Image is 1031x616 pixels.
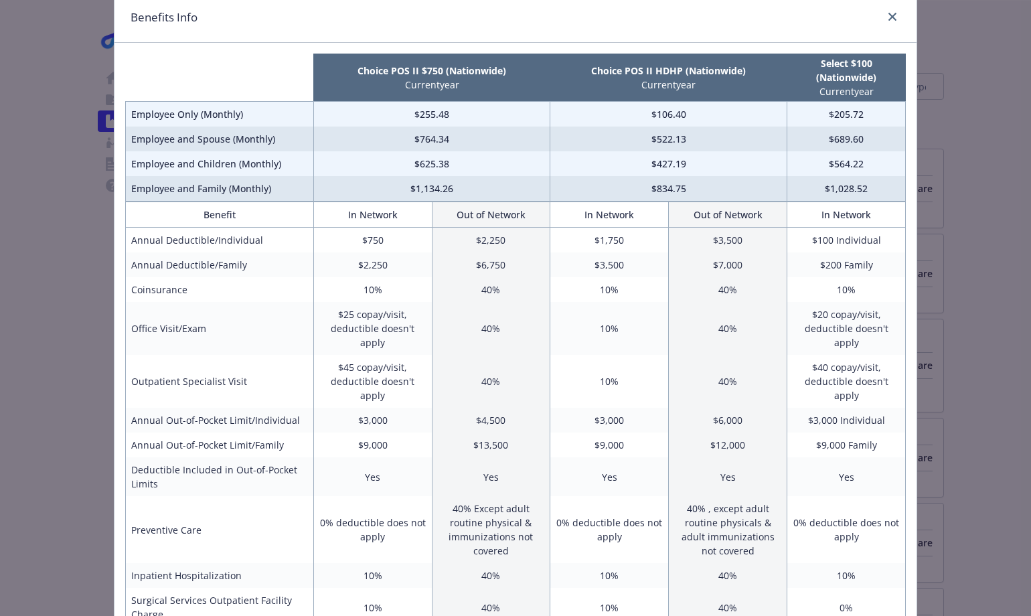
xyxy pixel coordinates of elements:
[787,355,906,408] td: $40 copay/visit, deductible doesn't apply
[313,408,432,433] td: $3,000
[550,202,669,228] th: In Network
[669,408,787,433] td: $6,000
[126,408,314,433] td: Annual Out-of-Pocket Limit/Individual
[432,355,550,408] td: 40%
[126,355,314,408] td: Outpatient Specialist Visit
[787,457,906,496] td: Yes
[550,277,669,302] td: 10%
[669,457,787,496] td: Yes
[432,496,550,563] td: 40% Except adult routine physical & immunizations not covered
[313,563,432,588] td: 10%
[313,228,432,253] td: $750
[126,252,314,277] td: Annual Deductible/Family
[126,102,314,127] td: Employee Only (Monthly)
[126,127,314,151] td: Employee and Spouse (Monthly)
[787,496,906,563] td: 0% deductible does not apply
[787,228,906,253] td: $100 Individual
[126,563,314,588] td: Inpatient Hospitalization
[787,202,906,228] th: In Network
[550,151,787,176] td: $427.19
[126,151,314,176] td: Employee and Children (Monthly)
[787,563,906,588] td: 10%
[313,433,432,457] td: $9,000
[787,433,906,457] td: $9,000 Family
[787,408,906,433] td: $3,000 Individual
[550,302,669,355] td: 10%
[550,563,669,588] td: 10%
[432,408,550,433] td: $4,500
[787,252,906,277] td: $200 Family
[126,277,314,302] td: Coinsurance
[313,355,432,408] td: $45 copay/visit, deductible doesn't apply
[313,127,550,151] td: $764.34
[669,277,787,302] td: 40%
[550,228,669,253] td: $1,750
[553,78,785,92] p: Current year
[669,302,787,355] td: 40%
[313,151,550,176] td: $625.38
[126,433,314,457] td: Annual Out-of-Pocket Limit/Family
[669,433,787,457] td: $12,000
[313,252,432,277] td: $2,250
[787,277,906,302] td: 10%
[316,64,548,78] p: Choice POS II $750 (Nationwide)
[787,151,906,176] td: $564.22
[313,102,550,127] td: $255.48
[669,355,787,408] td: 40%
[550,496,669,563] td: 0% deductible does not apply
[669,563,787,588] td: 40%
[790,56,903,84] p: Select $100 (Nationwide)
[432,277,550,302] td: 40%
[669,202,787,228] th: Out of Network
[550,102,787,127] td: $106.40
[790,84,903,98] p: Current year
[550,433,669,457] td: $9,000
[126,457,314,496] td: Deductible Included in Out-of-Pocket Limits
[432,202,550,228] th: Out of Network
[787,176,906,202] td: $1,028.52
[432,228,550,253] td: $2,250
[316,78,548,92] p: Current year
[313,302,432,355] td: $25 copay/visit, deductible doesn't apply
[669,228,787,253] td: $3,500
[131,9,197,26] h1: Benefits Info
[126,54,314,102] th: intentionally left blank
[550,355,669,408] td: 10%
[550,127,787,151] td: $522.13
[550,457,669,496] td: Yes
[313,176,550,202] td: $1,134.26
[313,277,432,302] td: 10%
[126,176,314,202] td: Employee and Family (Monthly)
[787,102,906,127] td: $205.72
[126,302,314,355] td: Office Visit/Exam
[550,252,669,277] td: $3,500
[884,9,900,25] a: close
[432,563,550,588] td: 40%
[313,496,432,563] td: 0% deductible does not apply
[432,302,550,355] td: 40%
[787,302,906,355] td: $20 copay/visit, deductible doesn't apply
[553,64,785,78] p: Choice POS II HDHP (Nationwide)
[313,457,432,496] td: Yes
[432,433,550,457] td: $13,500
[313,202,432,228] th: In Network
[669,252,787,277] td: $7,000
[787,127,906,151] td: $689.60
[126,202,314,228] th: Benefit
[432,457,550,496] td: Yes
[126,496,314,563] td: Preventive Care
[550,408,669,433] td: $3,000
[126,228,314,253] td: Annual Deductible/Individual
[432,252,550,277] td: $6,750
[669,496,787,563] td: 40% , except adult routine physicals & adult immunizations not covered
[550,176,787,202] td: $834.75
